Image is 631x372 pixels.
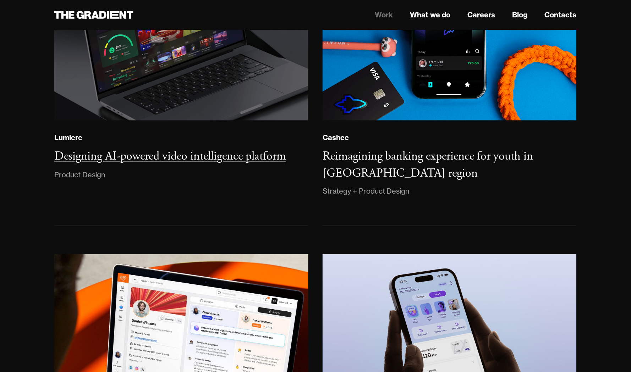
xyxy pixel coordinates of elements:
div: Product Design [54,169,105,181]
div: Strategy + Product Design [323,186,410,197]
a: Work [375,10,393,20]
a: Blog [512,10,528,20]
a: What we do [410,10,451,20]
div: Lumiere [54,133,82,142]
h3: Reimagining banking experience for youth in [GEOGRAPHIC_DATA] region [323,149,533,181]
h3: Designing AI-powered video intelligence platform [54,149,286,164]
a: Careers [468,10,495,20]
div: Cashee [323,133,349,142]
a: Contacts [545,10,577,20]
